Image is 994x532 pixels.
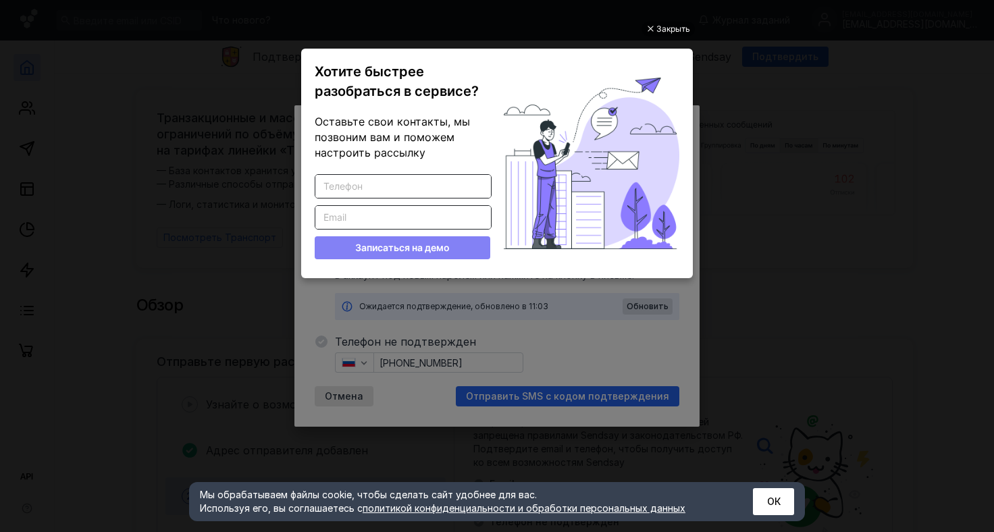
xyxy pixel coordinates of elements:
[200,488,720,515] div: Мы обрабатываем файлы cookie, чтобы сделать сайт удобнее для вас. Используя его, вы соглашаетесь c
[315,175,491,198] input: Телефон
[315,206,491,229] input: Email
[315,115,470,159] span: Оставьте свои контакты, мы позвоним вам и поможем настроить рассылку
[315,236,490,259] button: Записаться на демо
[363,502,685,514] a: политикой конфиденциальности и обработки персональных данных
[315,63,479,99] span: Хотите быстрее разобраться в сервисе?
[656,22,690,36] div: Закрыть
[753,488,794,515] button: ОК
